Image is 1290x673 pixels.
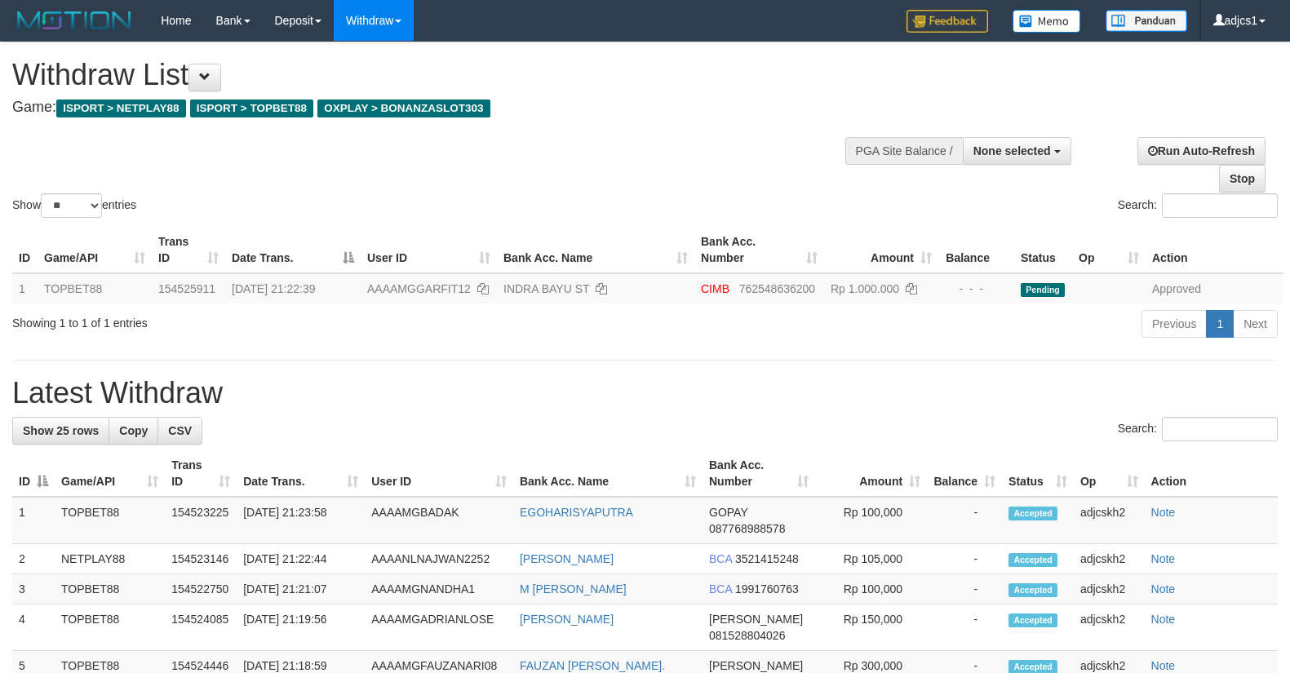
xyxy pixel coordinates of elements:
th: Balance [938,227,1014,273]
label: Search: [1118,193,1278,218]
span: ISPORT > NETPLAY88 [56,100,186,117]
a: Note [1151,552,1176,565]
td: - [927,497,1002,544]
td: 154522750 [165,574,237,604]
td: 154523225 [165,497,237,544]
span: None selected [973,144,1051,157]
td: 2 [12,544,55,574]
td: [DATE] 21:22:44 [237,544,365,574]
span: Pending [1021,283,1065,297]
a: Stop [1219,165,1266,193]
span: [PERSON_NAME] [709,659,803,672]
a: M [PERSON_NAME] [520,582,627,596]
th: Op: activate to sort column ascending [1074,450,1145,497]
th: Date Trans.: activate to sort column descending [225,227,361,273]
span: [DATE] 21:22:39 [232,282,315,295]
td: TOPBET88 [55,604,165,651]
span: Accepted [1009,507,1057,520]
img: panduan.png [1106,10,1187,32]
th: Trans ID: activate to sort column ascending [152,227,225,273]
a: Previous [1141,310,1207,338]
input: Search: [1162,417,1278,441]
td: TOPBET88 [38,273,152,303]
th: Amount: activate to sort column ascending [824,227,938,273]
a: [PERSON_NAME] [520,613,614,626]
td: adjcskh2 [1074,604,1145,651]
label: Search: [1118,417,1278,441]
span: ISPORT > TOPBET88 [190,100,313,117]
td: Rp 100,000 [815,497,927,544]
span: OXPLAY > BONANZASLOT303 [317,100,490,117]
a: CSV [157,417,202,445]
td: TOPBET88 [55,497,165,544]
span: Copy 3521415248 to clipboard [735,552,799,565]
th: Action [1145,450,1278,497]
button: None selected [963,137,1071,165]
input: Search: [1162,193,1278,218]
td: AAAAMGBADAK [365,497,513,544]
span: Copy 087768988578 to clipboard [709,522,785,535]
a: Show 25 rows [12,417,109,445]
td: Rp 100,000 [815,574,927,604]
a: Copy [109,417,158,445]
span: BCA [709,552,732,565]
span: GOPAY [709,506,747,519]
td: 1 [12,497,55,544]
a: [PERSON_NAME] [520,552,614,565]
a: Note [1151,659,1176,672]
td: Rp 150,000 [815,604,927,651]
span: Copy 081528804026 to clipboard [709,629,785,642]
td: AAAAMGNANDHA1 [365,574,513,604]
div: PGA Site Balance / [845,137,963,165]
a: Note [1151,506,1176,519]
div: Showing 1 to 1 of 1 entries [12,308,525,331]
td: [DATE] 21:21:07 [237,574,365,604]
td: adjcskh2 [1074,574,1145,604]
th: User ID: activate to sort column ascending [361,227,497,273]
th: Trans ID: activate to sort column ascending [165,450,237,497]
th: Game/API: activate to sort column ascending [55,450,165,497]
h4: Game: [12,100,844,116]
th: Status: activate to sort column ascending [1002,450,1074,497]
td: Approved [1146,273,1283,303]
th: User ID: activate to sort column ascending [365,450,513,497]
th: Op: activate to sort column ascending [1072,227,1146,273]
span: Show 25 rows [23,424,99,437]
span: CSV [168,424,192,437]
td: [DATE] 21:19:56 [237,604,365,651]
th: ID [12,227,38,273]
img: MOTION_logo.png [12,8,136,33]
img: Feedback.jpg [907,10,988,33]
label: Show entries [12,193,136,218]
th: ID: activate to sort column descending [12,450,55,497]
img: Button%20Memo.svg [1013,10,1081,33]
td: 154524085 [165,604,237,651]
span: AAAAMGGARFIT12 [367,282,471,295]
td: 1 [12,273,38,303]
td: AAAANLNAJWAN2252 [365,544,513,574]
td: Rp 105,000 [815,544,927,574]
th: Game/API: activate to sort column ascending [38,227,152,273]
span: Accepted [1009,553,1057,567]
span: Copy 1991760763 to clipboard [735,582,799,596]
td: - [927,604,1002,651]
span: Accepted [1009,613,1057,627]
div: - - - [945,281,1008,297]
a: 1 [1206,310,1234,338]
span: CIMB [701,282,729,295]
td: 154523146 [165,544,237,574]
a: EGOHARISYAPUTRA [520,506,633,519]
td: adjcskh2 [1074,544,1145,574]
span: Rp 1.000.000 [831,282,899,295]
td: - [927,544,1002,574]
td: adjcskh2 [1074,497,1145,544]
th: Bank Acc. Number: activate to sort column ascending [703,450,815,497]
th: Amount: activate to sort column ascending [815,450,927,497]
a: Run Auto-Refresh [1137,137,1266,165]
a: Note [1151,613,1176,626]
span: BCA [709,582,732,596]
h1: Latest Withdraw [12,377,1278,410]
a: Note [1151,582,1176,596]
td: AAAAMGADRIANLOSE [365,604,513,651]
th: Date Trans.: activate to sort column ascending [237,450,365,497]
